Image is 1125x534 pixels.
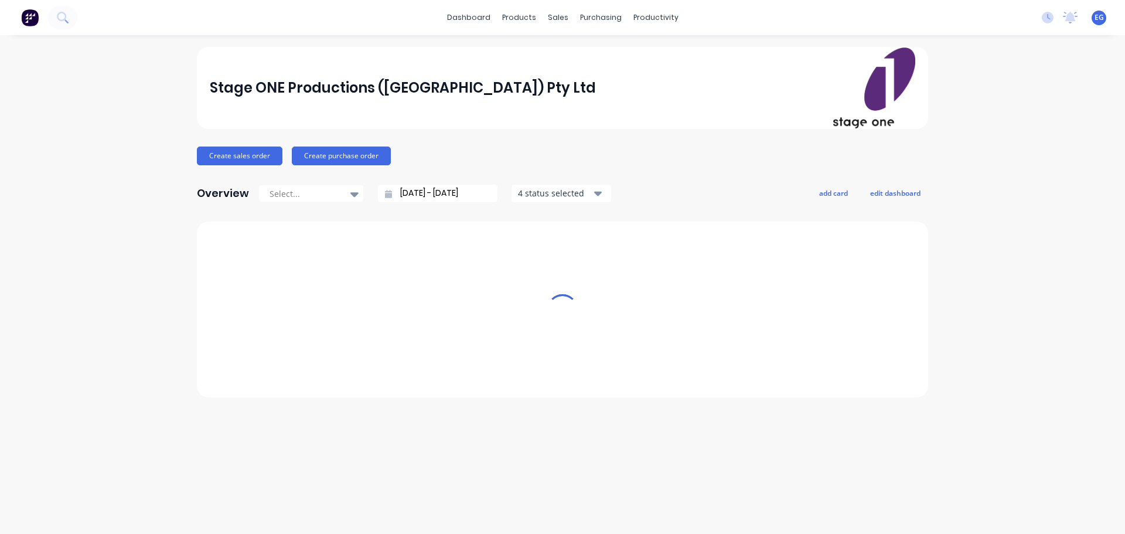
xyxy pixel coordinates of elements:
[21,9,39,26] img: Factory
[210,76,596,100] div: Stage ONE Productions ([GEOGRAPHIC_DATA]) Pty Ltd
[197,182,249,205] div: Overview
[628,9,684,26] div: productivity
[512,185,611,202] button: 4 status selected
[292,147,391,165] button: Create purchase order
[833,47,915,128] img: Stage ONE Productions (VIC) Pty Ltd
[812,185,855,200] button: add card
[441,9,496,26] a: dashboard
[542,9,574,26] div: sales
[574,9,628,26] div: purchasing
[518,187,592,199] div: 4 status selected
[496,9,542,26] div: products
[862,185,928,200] button: edit dashboard
[197,147,282,165] button: Create sales order
[1095,12,1104,23] span: EG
